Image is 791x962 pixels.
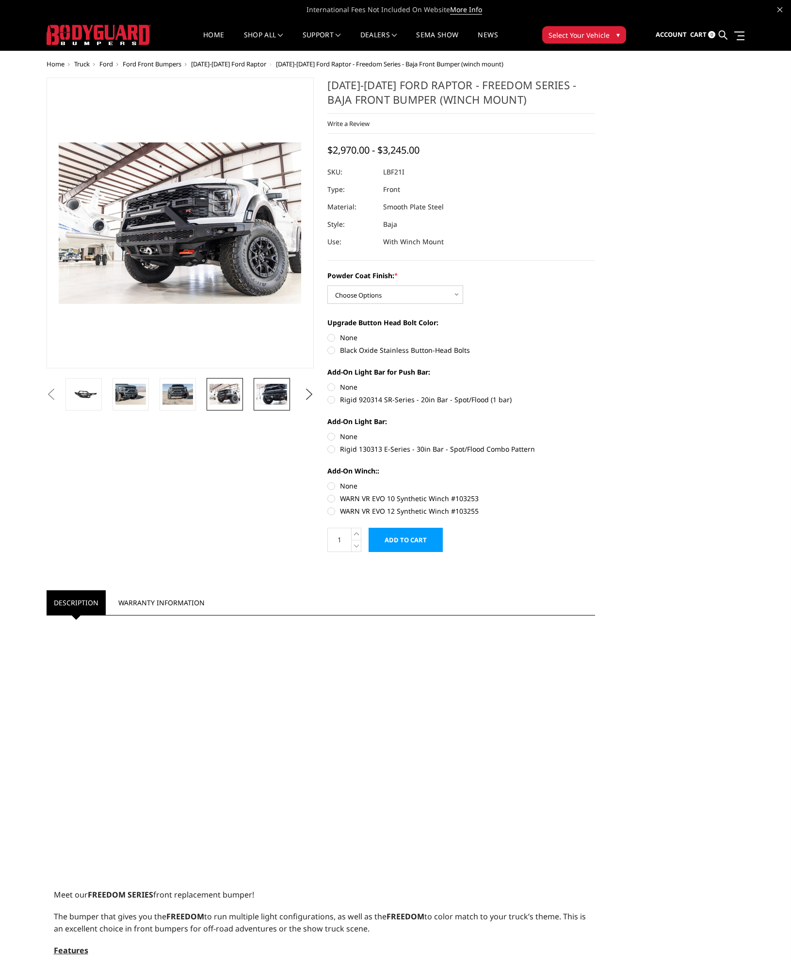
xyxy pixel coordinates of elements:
label: None [327,481,595,491]
a: Cart 0 [690,22,715,48]
dd: LBF21I [383,163,404,181]
span: Meet our front replacement bumper! [54,889,254,900]
a: Home [203,32,224,50]
dd: Front [383,181,400,198]
label: Rigid 920314 SR-Series - 20in Bar - Spot/Flood (1 bar) [327,394,595,405]
span: Select Your Vehicle [549,30,610,40]
dt: Type: [327,181,376,198]
label: Black Oxide Stainless Button-Head Bolts [327,345,595,355]
dt: Style: [327,216,376,233]
strong: FREEDOM [166,911,204,922]
span: Features [54,945,88,956]
label: Add-On Light Bar for Push Bar: [327,367,595,377]
label: None [327,382,595,392]
label: Upgrade Button Head Bolt Color: [327,317,595,328]
span: $2,970.00 - $3,245.00 [327,143,420,157]
dd: With Winch Mount [383,233,444,251]
span: ▾ [616,30,620,40]
dt: SKU: [327,163,376,181]
a: Home [47,60,65,68]
label: WARN VR EVO 12 Synthetic Winch #103255 [327,506,595,516]
a: Warranty Information [111,590,212,615]
img: 2021-2025 Ford Raptor - Freedom Series - Baja Front Bumper (winch mount) [210,384,240,404]
label: None [327,332,595,343]
img: 2021-2025 Ford Raptor - Freedom Series - Baja Front Bumper (winch mount) [162,384,193,404]
dd: Smooth Plate Steel [383,198,444,216]
button: Next [302,387,316,402]
span: The bumper that gives you the to run multiple light configurations, as well as the to color match... [54,911,586,934]
a: 2021-2025 Ford Raptor - Freedom Series - Baja Front Bumper (winch mount) [47,78,314,368]
span: Account [656,30,687,39]
strong: FREEDOM SERIES [88,889,153,900]
label: WARN VR EVO 10 Synthetic Winch #103253 [327,493,595,504]
a: Ford [99,60,113,68]
a: News [478,32,498,50]
a: Write a Review [327,119,370,128]
h1: [DATE]-[DATE] Ford Raptor - Freedom Series - Baja Front Bumper (winch mount) [327,78,595,114]
a: [DATE]-[DATE] Ford Raptor [191,60,266,68]
span: Cart [690,30,707,39]
button: Select Your Vehicle [542,26,626,44]
a: More Info [450,5,482,15]
img: 2021-2025 Ford Raptor - Freedom Series - Baja Front Bumper (winch mount) [257,384,287,404]
a: SEMA Show [416,32,458,50]
img: 2021-2025 Ford Raptor - Freedom Series - Baja Front Bumper (winch mount) [115,384,146,404]
a: Ford Front Bumpers [123,60,181,68]
a: Description [47,590,106,615]
input: Add to Cart [369,528,443,552]
strong: FREEDOM [387,911,424,922]
dt: Material: [327,198,376,216]
dd: Baja [383,216,397,233]
img: BODYGUARD BUMPERS [47,25,151,45]
span: 0 [708,31,715,38]
label: None [327,431,595,442]
label: Powder Coat Finish: [327,270,595,281]
dt: Use: [327,233,376,251]
span: [DATE]-[DATE] Ford Raptor - Freedom Series - Baja Front Bumper (winch mount) [276,60,503,68]
label: Add-On Winch:: [327,466,595,476]
a: shop all [244,32,283,50]
a: Truck [74,60,90,68]
a: Support [303,32,341,50]
a: Account [656,22,687,48]
label: Add-On Light Bar: [327,416,595,426]
label: Rigid 130313 E-Series - 30in Bar - Spot/Flood Combo Pattern [327,444,595,454]
a: Dealers [360,32,397,50]
button: Previous [44,387,59,402]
